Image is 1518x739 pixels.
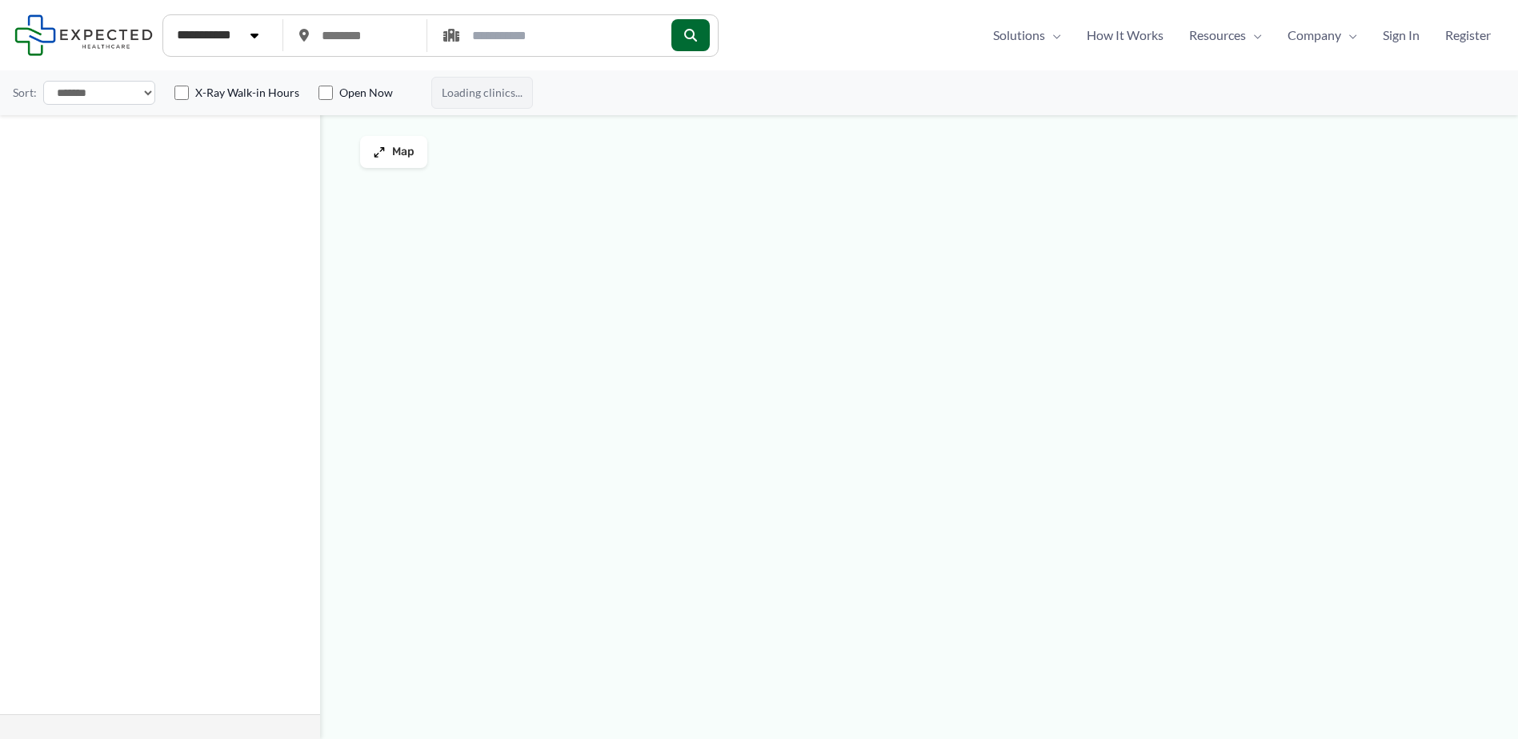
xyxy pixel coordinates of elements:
img: Expected Healthcare Logo - side, dark font, small [14,14,153,55]
span: Resources [1189,23,1246,47]
a: ResourcesMenu Toggle [1176,23,1275,47]
img: Maximize [373,146,386,158]
span: Menu Toggle [1246,23,1262,47]
span: Sign In [1383,23,1420,47]
label: Open Now [339,85,393,101]
a: How It Works [1074,23,1176,47]
span: Loading clinics... [431,77,533,109]
span: Register [1445,23,1491,47]
span: Map [392,146,415,159]
label: Sort: [13,82,37,103]
a: SolutionsMenu Toggle [980,23,1074,47]
span: How It Works [1087,23,1164,47]
span: Company [1288,23,1341,47]
span: Menu Toggle [1045,23,1061,47]
span: Solutions [993,23,1045,47]
span: Menu Toggle [1341,23,1357,47]
a: Sign In [1370,23,1432,47]
a: Register [1432,23,1504,47]
button: Map [360,136,427,168]
label: X-Ray Walk-in Hours [195,85,299,101]
a: CompanyMenu Toggle [1275,23,1370,47]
